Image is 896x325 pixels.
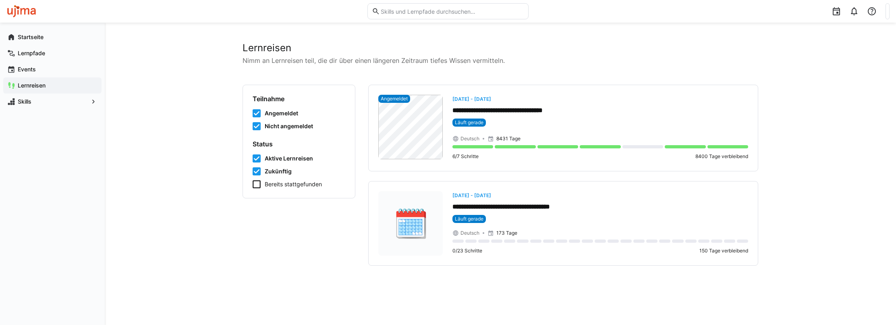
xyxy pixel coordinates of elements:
[380,8,524,15] input: Skills und Lernpfade durchsuchen…
[460,135,479,142] span: Deutsch
[695,153,748,160] p: 8400 Tage verbleibend
[265,122,313,130] span: Nicht angemeldet
[265,154,313,162] span: Aktive Lernreisen
[452,153,479,160] p: 6/7 Schritte
[265,167,292,175] span: Zukünftig
[381,96,408,102] span: Angemeldet
[243,42,758,54] h2: Lernreisen
[265,109,298,117] span: Angemeldet
[452,192,491,198] span: [DATE] - [DATE]
[455,119,483,126] span: Läuft gerade
[265,180,322,188] span: Bereits stattgefunden
[496,230,517,236] p: 173 Tage
[243,56,758,65] p: Nimm an Lernreisen teil, die dir über einen längeren Zeitraum tiefes Wissen vermitteln.
[253,140,345,148] h4: Status
[460,230,479,236] span: Deutsch
[452,96,491,102] span: [DATE] - [DATE]
[699,248,748,254] p: 150 Tage verbleibend
[496,135,521,142] p: 8431 Tage
[455,216,483,222] span: Läuft gerade
[452,248,482,254] p: 0/23 Schritte
[378,191,443,256] div: 🗓️
[253,95,345,103] h4: Teilnahme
